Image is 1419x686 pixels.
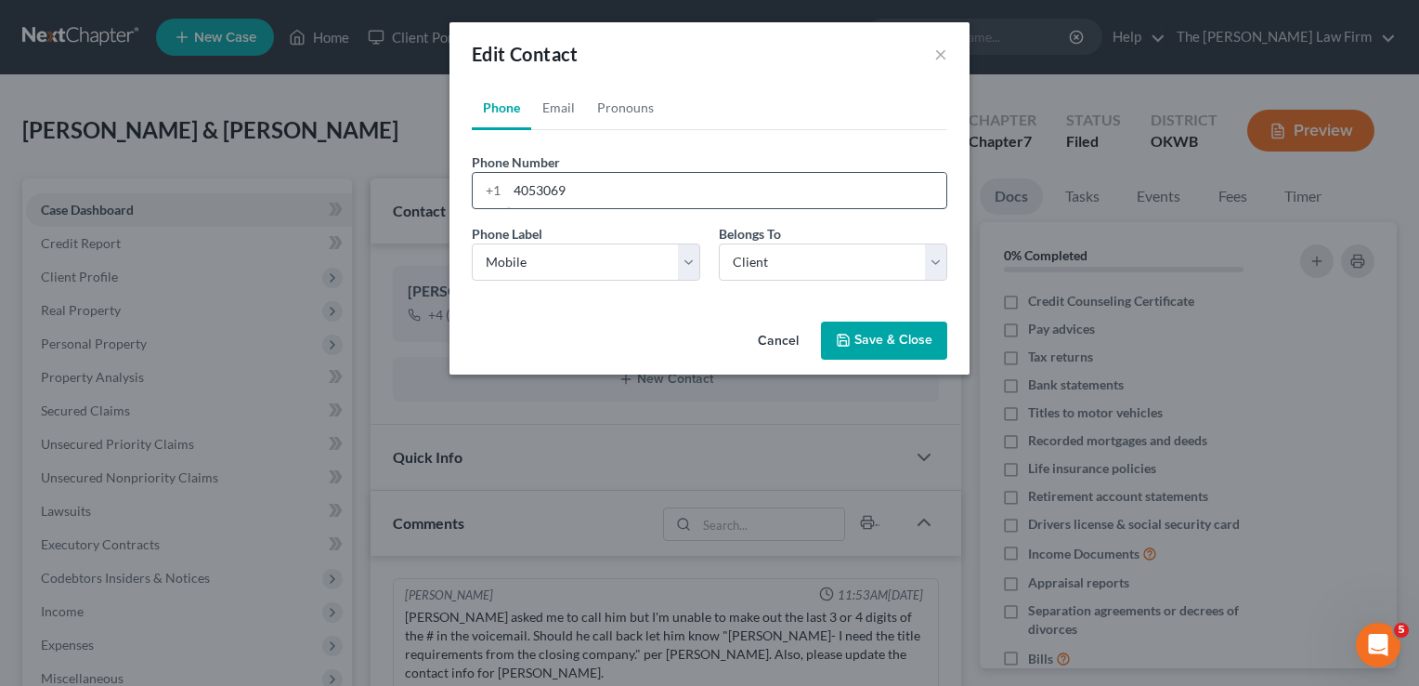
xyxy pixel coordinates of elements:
a: Phone [472,86,531,130]
a: Email [531,86,586,130]
div: +1 [473,173,507,208]
a: Pronouns [586,86,665,130]
button: × [934,43,947,65]
span: Edit Contact [472,43,579,65]
span: Phone Number [472,154,560,170]
button: Save & Close [821,322,947,361]
span: Belongs To [719,226,781,242]
button: Cancel [743,323,814,361]
span: Phone Label [472,226,542,242]
input: ###-###-#### [507,173,946,208]
span: 5 [1394,623,1409,638]
iframe: Intercom live chat [1356,623,1400,667]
